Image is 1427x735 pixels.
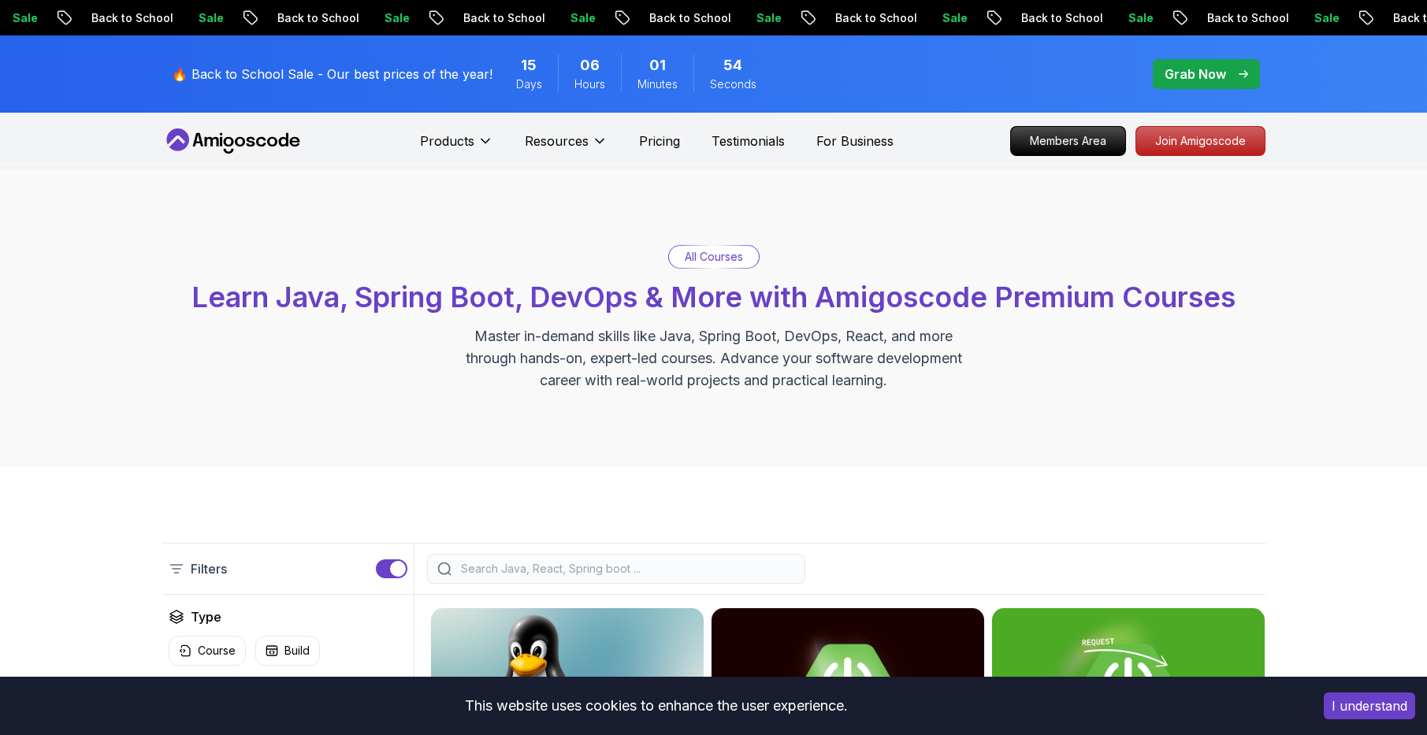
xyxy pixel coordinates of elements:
[748,10,855,26] p: Back to School
[562,10,669,26] p: Back to School
[284,643,310,659] p: Build
[191,280,1236,314] span: Learn Java, Spring Boot, DevOps & More with Amigoscode Premium Courses
[420,132,493,163] button: Products
[191,607,221,626] h2: Type
[12,689,1300,723] div: This website uses cookies to enhance the user experience.
[198,643,236,659] p: Course
[1010,126,1126,156] a: Members Area
[1324,692,1415,719] button: Accept cookies
[172,65,492,84] p: 🔥 Back to School Sale - Our best prices of the year!
[1120,10,1227,26] p: Back to School
[685,249,743,265] p: All Courses
[1011,127,1125,155] p: Members Area
[376,10,483,26] p: Back to School
[111,10,162,26] p: Sale
[297,10,347,26] p: Sale
[639,132,680,150] a: Pricing
[816,132,894,150] a: For Business
[580,54,600,76] span: 6 Hours
[723,54,742,76] span: 54 Seconds
[449,325,979,392] p: Master in-demand skills like Java, Spring Boot, DevOps, React, and more through hands-on, expert-...
[516,76,542,92] span: Days
[169,636,246,666] button: Course
[521,54,537,76] span: 15 Days
[1136,127,1265,155] p: Join Amigoscode
[483,10,533,26] p: Sale
[855,10,905,26] p: Sale
[191,559,227,578] p: Filters
[420,132,474,150] p: Products
[190,10,297,26] p: Back to School
[255,636,320,666] button: Build
[1306,10,1413,26] p: Back to School
[1041,10,1091,26] p: Sale
[525,132,608,163] button: Resources
[649,54,666,76] span: 1 Minutes
[1165,65,1226,84] p: Grab Now
[574,76,605,92] span: Hours
[525,132,589,150] p: Resources
[669,10,719,26] p: Sale
[1135,126,1265,156] a: Join Amigoscode
[458,561,795,577] input: Search Java, React, Spring boot ...
[4,10,111,26] p: Back to School
[710,76,756,92] span: Seconds
[1227,10,1277,26] p: Sale
[934,10,1041,26] p: Back to School
[712,132,785,150] a: Testimonials
[637,76,678,92] span: Minutes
